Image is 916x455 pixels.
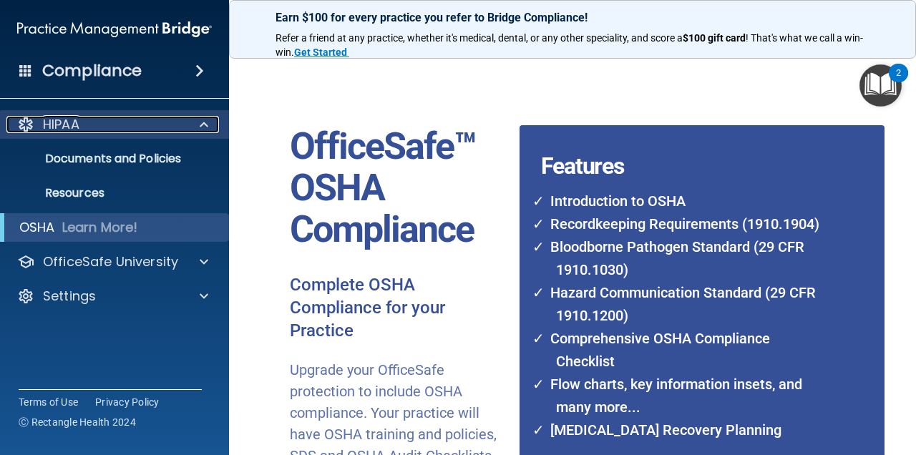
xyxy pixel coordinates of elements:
[276,32,863,58] span: ! That's what we call a win-win.
[17,15,212,44] img: PMB logo
[17,288,208,305] a: Settings
[17,116,208,133] a: HIPAA
[290,126,509,251] p: OfficeSafe™ OSHA Compliance
[542,419,828,441] li: [MEDICAL_DATA] Recovery Planning
[19,395,78,409] a: Terms of Use
[43,116,79,133] p: HIPAA
[95,395,160,409] a: Privacy Policy
[43,288,96,305] p: Settings
[683,32,746,44] strong: $100 gift card
[9,152,205,166] p: Documents and Policies
[294,47,347,58] strong: Get Started
[520,125,847,154] h4: Features
[42,61,142,81] h4: Compliance
[542,235,828,281] li: Bloodborne Pathogen Standard (29 CFR 1910.1030)
[542,190,828,212] li: Introduction to OSHA
[859,64,902,107] button: Open Resource Center, 2 new notifications
[276,11,869,24] p: Earn $100 for every practice you refer to Bridge Compliance!
[276,32,683,44] span: Refer a friend at any practice, whether it's medical, dental, or any other speciality, and score a
[542,373,828,419] li: Flow charts, key information insets, and many more...
[9,186,205,200] p: Resources
[896,73,901,92] div: 2
[62,219,138,236] p: Learn More!
[542,327,828,373] li: Comprehensive OSHA Compliance Checklist
[19,219,55,236] p: OSHA
[290,274,509,343] p: Complete OSHA Compliance for your Practice
[542,212,828,235] li: Recordkeeping Requirements (1910.1904)
[19,415,136,429] span: Ⓒ Rectangle Health 2024
[542,281,828,327] li: Hazard Communication Standard (29 CFR 1910.1200)
[17,253,208,270] a: OfficeSafe University
[43,253,178,270] p: OfficeSafe University
[294,47,349,58] a: Get Started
